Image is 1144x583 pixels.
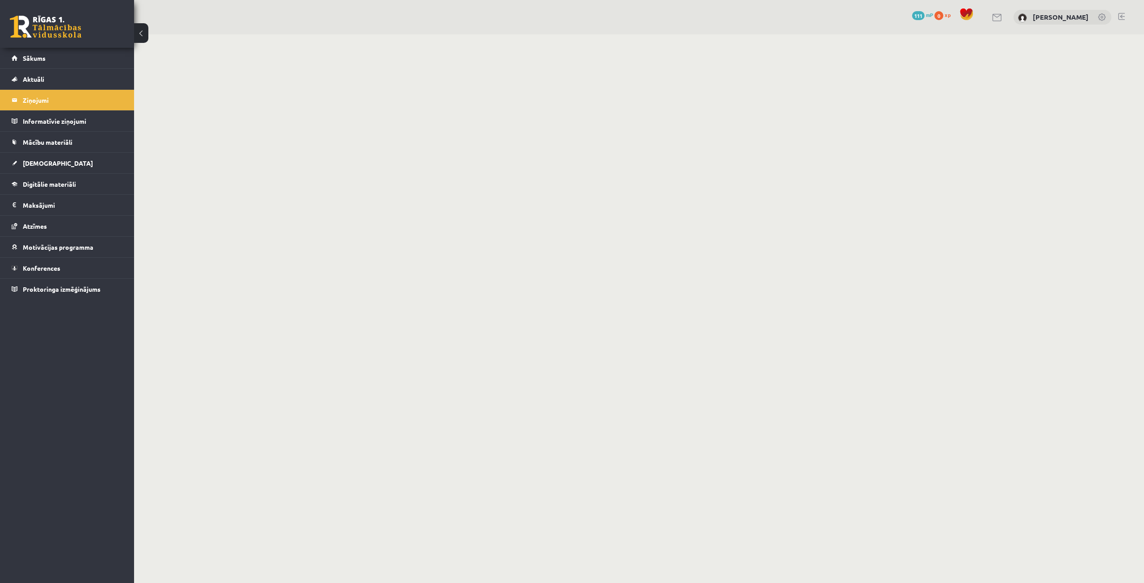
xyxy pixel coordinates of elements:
a: [DEMOGRAPHIC_DATA] [12,153,123,173]
span: Mācību materiāli [23,138,72,146]
img: Alekss Kozlovskis [1018,13,1027,22]
a: Mācību materiāli [12,132,123,152]
a: 111 mP [912,11,933,18]
a: Motivācijas programma [12,237,123,257]
span: [DEMOGRAPHIC_DATA] [23,159,93,167]
legend: Ziņojumi [23,90,123,110]
a: Sākums [12,48,123,68]
span: Atzīmes [23,222,47,230]
span: mP [926,11,933,18]
span: Digitālie materiāli [23,180,76,188]
a: Informatīvie ziņojumi [12,111,123,131]
a: Proktoringa izmēģinājums [12,279,123,299]
a: [PERSON_NAME] [1033,13,1089,21]
span: Motivācijas programma [23,243,93,251]
span: Sākums [23,54,46,62]
a: Digitālie materiāli [12,174,123,194]
span: Aktuāli [23,75,44,83]
a: Maksājumi [12,195,123,215]
a: 0 xp [934,11,955,18]
a: Rīgas 1. Tālmācības vidusskola [10,16,81,38]
span: 0 [934,11,943,20]
span: Proktoringa izmēģinājums [23,285,101,293]
span: Konferences [23,264,60,272]
a: Atzīmes [12,216,123,236]
span: 111 [912,11,925,20]
legend: Informatīvie ziņojumi [23,111,123,131]
a: Aktuāli [12,69,123,89]
legend: Maksājumi [23,195,123,215]
span: xp [945,11,951,18]
a: Konferences [12,258,123,278]
a: Ziņojumi [12,90,123,110]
